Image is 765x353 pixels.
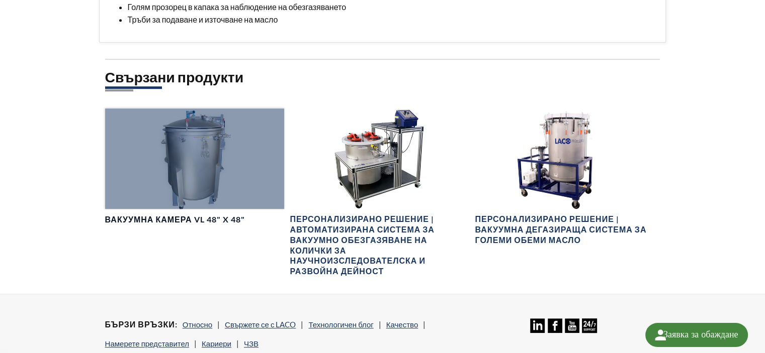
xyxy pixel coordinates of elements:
[308,320,373,329] a: Технологичен блог
[105,319,175,329] font: Бързи връзки
[128,2,346,12] font: Голям прозорец в капака за наблюдение на обезгазяването
[105,339,189,348] a: Намерете представител
[128,15,278,24] font: Тръби за подаване и източване на масло
[290,214,435,276] font: Персонализирано решение | Автоматизирана система за вакуумно обезгазяване на колички за научноизс...
[386,320,418,329] a: Качество
[244,339,259,348] a: ЧЗВ
[475,108,654,246] a: Персонализирана система за вакуумно обезгазяване на количкаПерсонализирано решение | Вакуумна дег...
[202,339,231,348] a: Кариери
[225,320,296,329] a: Свържете се с LACO
[652,327,668,343] img: кръгъл бутон
[105,108,284,225] a: LVC4848-3312-VL SS Вакуумна камера, изглед отпредВакуумна камера VL 48" X 48"
[582,325,597,334] a: 24/7 поддръжка
[582,318,597,333] img: Икона за 24/7 поддръжка
[290,108,469,277] a: Персонализирана система за вакуумно обезгазяване с вдлъбната камера и дръжки с вендузиПерсонализи...
[663,328,738,340] font: Заявка за обаждане
[105,68,244,85] font: Свързани продукти
[475,214,646,245] font: Персонализирано решение | Вакуумна дегазираща система за големи обеми масло
[645,323,748,347] div: Заявка за обаждане
[183,320,212,329] a: Относно
[105,214,245,224] font: Вакуумна камера VL 48" X 48"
